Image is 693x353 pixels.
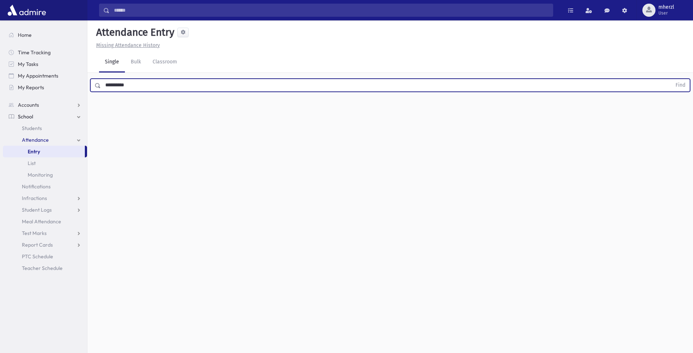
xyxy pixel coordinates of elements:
input: Search [110,4,553,17]
u: Missing Attendance History [96,42,160,48]
a: Missing Attendance History [93,42,160,48]
h5: Attendance Entry [93,26,174,39]
a: Accounts [3,99,87,111]
span: Monitoring [28,172,53,178]
a: Report Cards [3,239,87,251]
a: Test Marks [3,227,87,239]
a: My Appointments [3,70,87,82]
a: Bulk [125,52,147,72]
button: Find [671,79,690,91]
span: mherzl [658,4,674,10]
span: My Tasks [18,61,38,67]
a: Students [3,122,87,134]
span: Attendance [22,137,49,143]
a: My Reports [3,82,87,93]
a: Entry [3,146,85,157]
span: Report Cards [22,242,53,248]
span: Home [18,32,32,38]
a: Student Logs [3,204,87,216]
span: PTC Schedule [22,253,53,260]
span: My Reports [18,84,44,91]
span: Accounts [18,102,39,108]
span: Test Marks [22,230,47,236]
span: Notifications [22,183,51,190]
a: Infractions [3,192,87,204]
span: Meal Attendance [22,218,61,225]
a: Notifications [3,181,87,192]
a: Meal Attendance [3,216,87,227]
a: My Tasks [3,58,87,70]
span: Teacher Schedule [22,265,63,271]
a: List [3,157,87,169]
a: Home [3,29,87,41]
span: My Appointments [18,72,58,79]
span: List [28,160,36,166]
a: Classroom [147,52,183,72]
span: User [658,10,674,16]
span: Entry [28,148,40,155]
span: Student Logs [22,207,52,213]
a: Single [99,52,125,72]
img: AdmirePro [6,3,48,17]
a: Teacher Schedule [3,262,87,274]
span: Students [22,125,42,132]
span: School [18,113,33,120]
a: Time Tracking [3,47,87,58]
a: School [3,111,87,122]
a: PTC Schedule [3,251,87,262]
a: Attendance [3,134,87,146]
span: Infractions [22,195,47,201]
a: Monitoring [3,169,87,181]
span: Time Tracking [18,49,51,56]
